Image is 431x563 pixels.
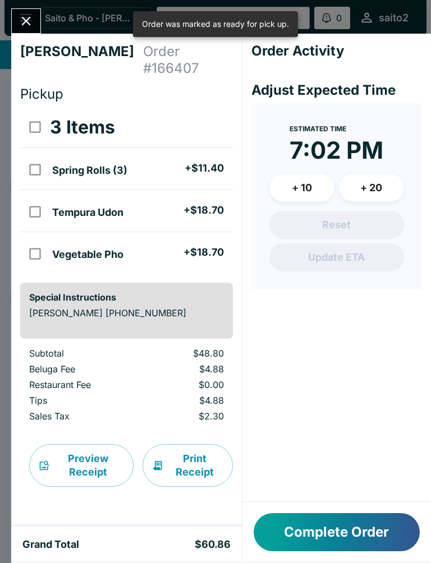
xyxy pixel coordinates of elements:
button: Close [12,9,40,33]
h4: [PERSON_NAME] [20,43,143,77]
p: Subtotal [29,348,130,359]
h4: Order Activity [251,43,422,59]
table: orders table [20,107,233,274]
button: Print Receipt [143,444,233,487]
h5: Grand Total [22,538,79,551]
p: $4.88 [148,395,223,406]
button: Complete Order [254,513,420,551]
button: + 20 [339,174,404,202]
p: $48.80 [148,348,223,359]
h6: Special Instructions [29,292,224,303]
p: Sales Tax [29,410,130,422]
h5: $60.86 [195,538,231,551]
button: Preview Receipt [29,444,134,487]
div: Order was marked as ready for pick up. [142,15,289,34]
p: $2.30 [148,410,223,422]
h4: Order # 166407 [143,43,233,77]
h4: Adjust Expected Time [251,82,422,99]
span: Pickup [20,86,63,102]
h5: + $11.40 [185,161,224,175]
p: Beluga Fee [29,363,130,375]
p: $0.00 [148,379,223,390]
p: Tips [29,395,130,406]
h5: + $18.70 [184,204,224,217]
span: Estimated Time [290,124,346,133]
p: [PERSON_NAME] [PHONE_NUMBER] [29,307,224,319]
h5: Vegetable Pho [52,248,123,261]
button: + 10 [269,174,334,202]
h3: 3 Items [50,116,115,139]
table: orders table [20,348,233,426]
time: 7:02 PM [290,136,383,165]
p: Restaurant Fee [29,379,130,390]
h5: + $18.70 [184,246,224,259]
h5: Spring Rolls (3) [52,164,127,177]
p: $4.88 [148,363,223,375]
h5: Tempura Udon [52,206,123,219]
